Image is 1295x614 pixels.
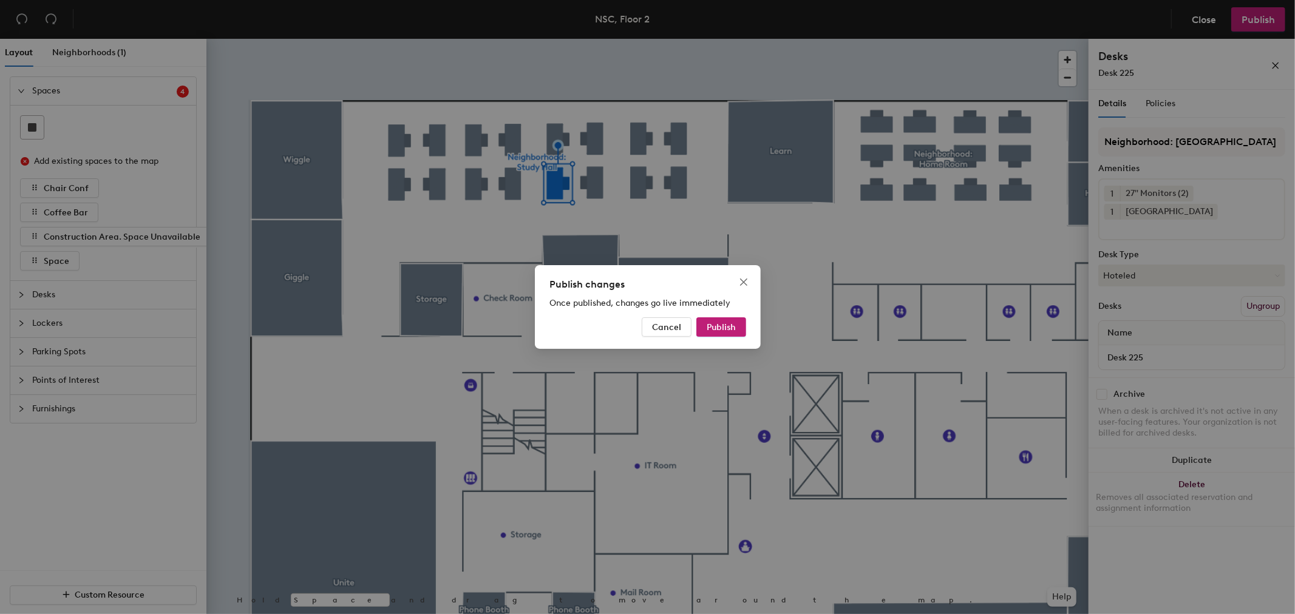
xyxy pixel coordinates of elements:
[734,277,753,287] span: Close
[642,317,692,337] button: Cancel
[696,317,746,337] button: Publish
[549,298,730,308] span: Once published, changes go live immediately
[707,322,736,332] span: Publish
[549,277,746,292] div: Publish changes
[652,322,681,332] span: Cancel
[739,277,749,287] span: close
[734,272,753,292] button: Close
